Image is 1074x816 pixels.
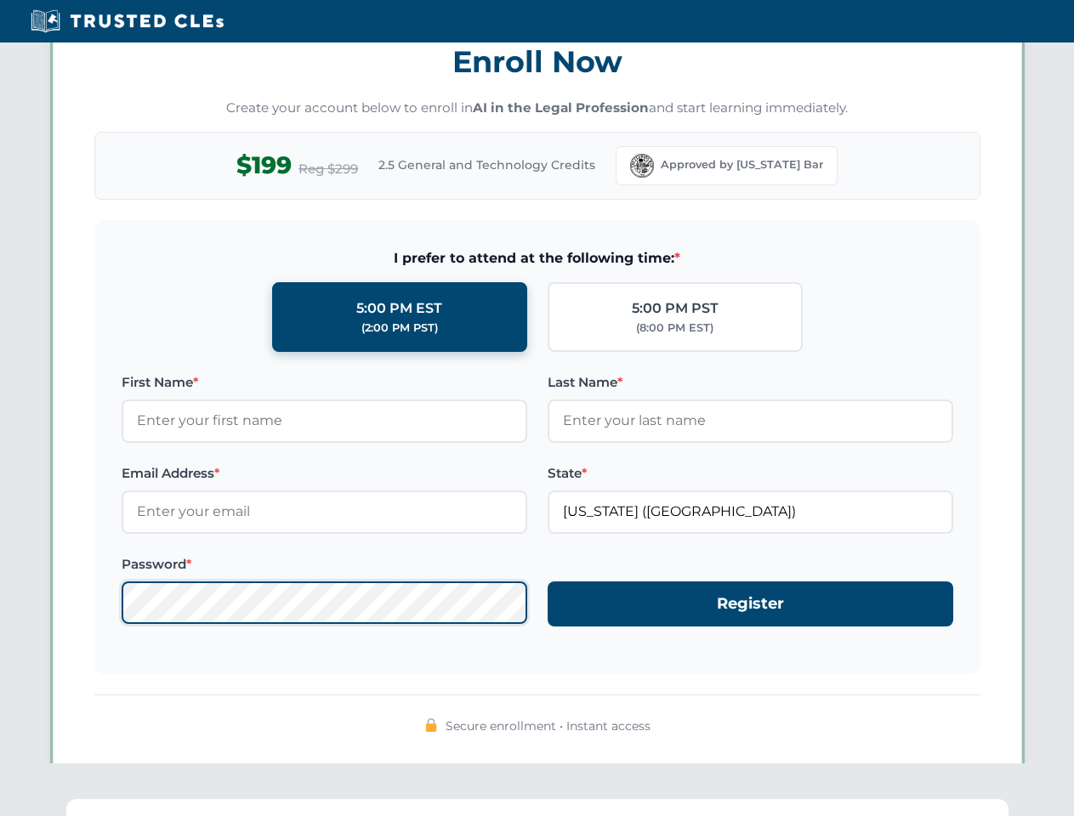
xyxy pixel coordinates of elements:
[298,159,358,179] span: Reg $299
[636,320,713,337] div: (8:00 PM EST)
[548,372,953,393] label: Last Name
[548,490,953,533] input: Florida (FL)
[378,156,595,174] span: 2.5 General and Technology Credits
[548,399,953,442] input: Enter your last name
[26,8,229,34] img: Trusted CLEs
[548,463,953,484] label: State
[236,146,292,184] span: $199
[122,247,953,269] span: I prefer to attend at the following time:
[356,297,442,320] div: 5:00 PM EST
[473,99,649,116] strong: AI in the Legal Profession
[361,320,438,337] div: (2:00 PM PST)
[446,717,651,735] span: Secure enrollment • Instant access
[94,35,980,88] h3: Enroll Now
[122,463,527,484] label: Email Address
[122,554,527,575] label: Password
[424,718,438,732] img: 🔒
[630,154,654,178] img: Florida Bar
[122,490,527,533] input: Enter your email
[548,581,953,626] button: Register
[661,156,823,173] span: Approved by [US_STATE] Bar
[94,99,980,118] p: Create your account below to enroll in and start learning immediately.
[632,297,719,320] div: 5:00 PM PST
[122,372,527,393] label: First Name
[122,399,527,442] input: Enter your first name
